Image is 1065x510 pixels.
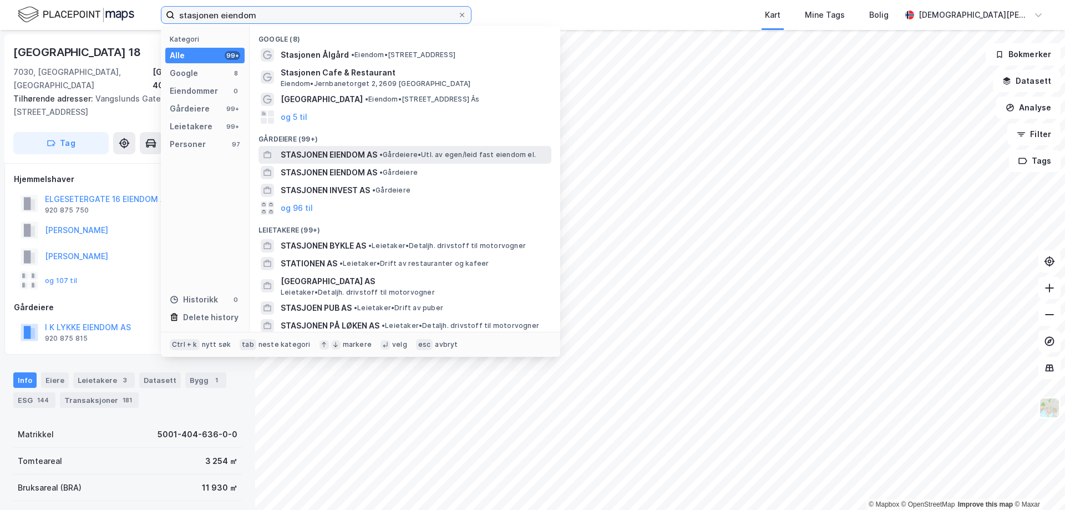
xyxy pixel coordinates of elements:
span: Gårdeiere [372,186,410,195]
span: • [368,241,372,250]
div: Matrikkel [18,428,54,441]
div: Kart [765,8,780,22]
div: Gårdeiere (99+) [250,126,560,146]
div: Google (8) [250,26,560,46]
div: Personer [170,138,206,151]
div: Transaksjoner [60,392,139,408]
div: Alle [170,49,185,62]
div: Vangslunds Gate [STREET_ADDRESS] [13,92,233,119]
button: og 96 til [281,201,313,215]
span: [GEOGRAPHIC_DATA] [281,93,363,106]
div: nytt søk [202,340,231,349]
div: 99+ [225,104,240,113]
span: Stasjonen Cafe & Restaurant [281,66,547,79]
span: Leietaker • Drift av restauranter og kafeer [339,259,489,268]
div: 3 254 ㎡ [205,455,237,468]
span: • [382,321,385,330]
span: • [339,259,343,267]
button: og 5 til [281,110,307,124]
div: markere [343,340,372,349]
span: Leietaker • Drift av puber [354,304,443,312]
div: Historikk [170,293,218,306]
div: 5001-404-636-0-0 [158,428,237,441]
div: neste kategori [258,340,311,349]
div: Info [13,372,37,388]
button: Tag [13,132,109,154]
div: 144 [35,395,51,406]
span: STASJONEN BYKLE AS [281,239,366,253]
div: 97 [231,140,240,149]
div: Kategori [170,35,245,43]
button: Bokmerker [986,43,1061,65]
div: 0 [231,295,240,304]
span: • [365,95,368,103]
div: 3 [119,375,130,386]
span: Leietaker • Detaljh. drivstoff til motorvogner [382,321,539,330]
span: Gårdeiere [379,168,418,177]
span: Stasjonen Ålgård [281,48,349,62]
div: Delete history [183,311,239,324]
span: STASJONEN PÅ LØKEN AS [281,319,379,332]
span: Leietaker • Detaljh. drivstoff til motorvogner [368,241,526,250]
div: 11 930 ㎡ [202,481,237,494]
div: Eiendommer [170,84,218,98]
div: Gårdeiere [170,102,210,115]
div: Leietakere [170,120,212,133]
button: Tags [1009,150,1061,172]
div: 920 875 750 [45,206,89,215]
div: Tomteareal [18,455,62,468]
a: OpenStreetMap [901,501,955,508]
div: ESG [13,392,55,408]
span: • [372,186,376,194]
span: Leietaker • Detaljh. drivstoff til motorvogner [281,288,435,297]
span: Eiendom • [STREET_ADDRESS] [351,51,455,59]
span: • [351,51,354,59]
div: Eiere [41,372,69,388]
a: Mapbox [869,501,899,508]
span: [GEOGRAPHIC_DATA] AS [281,275,547,288]
span: STASJOEN PUB AS [281,301,352,315]
span: Tilhørende adresser: [13,94,95,103]
div: 181 [120,395,134,406]
button: Datasett [993,70,1061,92]
div: 920 875 815 [45,334,88,343]
div: Mine Tags [805,8,845,22]
div: Gårdeiere [14,301,241,314]
div: 1 [211,375,222,386]
span: STASJONEN EIENDOM AS [281,166,377,179]
div: 7030, [GEOGRAPHIC_DATA], [GEOGRAPHIC_DATA] [13,65,153,92]
input: Søk på adresse, matrikkel, gårdeiere, leietakere eller personer [175,7,458,23]
div: 99+ [225,122,240,131]
div: esc [416,339,433,350]
div: Ctrl + k [170,339,200,350]
span: • [379,168,383,176]
div: 0 [231,87,240,95]
div: Bygg [185,372,226,388]
div: velg [392,340,407,349]
div: tab [240,339,256,350]
span: STASJONEN EIENDOM AS [281,148,377,161]
div: Leietakere (99+) [250,217,560,237]
div: 99+ [225,51,240,60]
div: [GEOGRAPHIC_DATA] 18 [13,43,143,61]
div: Hjemmelshaver [14,173,241,186]
div: Google [170,67,198,80]
img: Z [1039,397,1060,418]
span: • [379,150,383,159]
div: Bruksareal (BRA) [18,481,82,494]
button: Analyse [996,97,1061,119]
iframe: Chat Widget [1010,457,1065,510]
div: [DEMOGRAPHIC_DATA][PERSON_NAME] [919,8,1029,22]
div: Datasett [139,372,181,388]
span: STATIONEN AS [281,257,337,270]
span: Eiendom • Jernbanetorget 2, 2609 [GEOGRAPHIC_DATA] [281,79,471,88]
span: • [354,304,357,312]
div: 8 [231,69,240,78]
span: Eiendom • [STREET_ADDRESS] Ås [365,95,480,104]
button: Filter [1007,123,1061,145]
img: logo.f888ab2527a4732fd821a326f86c7f29.svg [18,5,134,24]
div: avbryt [435,340,458,349]
a: Improve this map [958,501,1013,508]
div: [GEOGRAPHIC_DATA], 404/636 [153,65,242,92]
